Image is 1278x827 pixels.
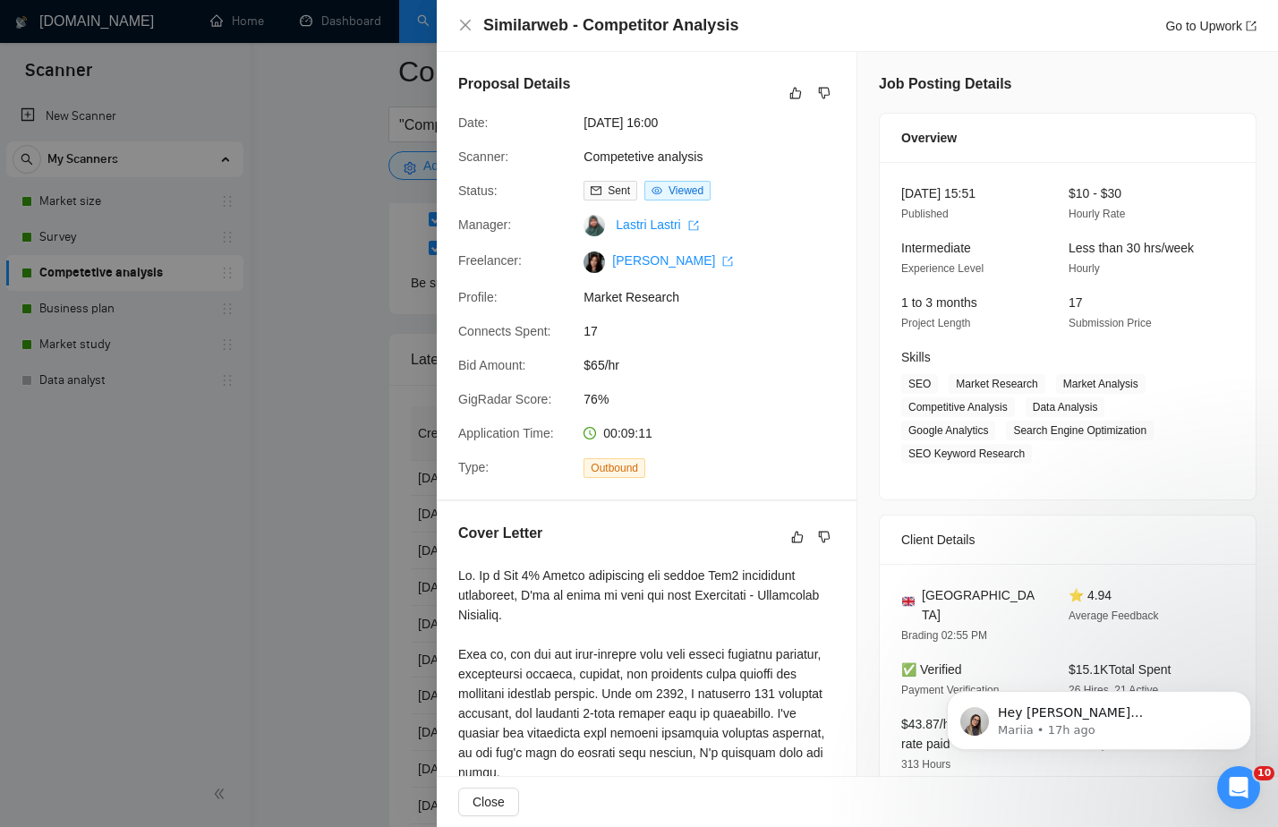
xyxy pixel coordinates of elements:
span: clock-circle [584,427,596,439]
span: Freelancer: [458,253,522,268]
span: Payment Verification [901,684,999,696]
span: Brading 02:55 PM [901,629,987,642]
h4: Similarweb - Competitor Analysis [483,14,738,37]
span: Skills [901,350,931,364]
iframe: Intercom notifications message [920,653,1278,779]
span: Profile: [458,290,498,304]
span: [GEOGRAPHIC_DATA] [922,585,1040,625]
button: like [785,82,806,104]
img: 🇬🇧 [902,595,915,608]
span: Data Analysis [1026,397,1105,417]
span: export [688,220,699,231]
h5: Proposal Details [458,73,570,95]
span: Manager: [458,217,511,232]
button: Close [458,788,519,816]
span: Competetive analysis [584,147,852,166]
span: 17 [584,321,852,341]
span: like [791,530,804,544]
a: [PERSON_NAME] export [612,253,733,268]
span: mail [591,185,601,196]
span: Sent [608,184,630,197]
span: Experience Level [901,262,984,275]
button: dislike [814,526,835,548]
span: $65/hr [584,355,852,375]
a: Go to Upworkexport [1165,19,1257,33]
span: ✅ Verified [901,662,962,677]
span: Viewed [669,184,703,197]
span: export [1246,21,1257,31]
button: like [787,526,808,548]
span: [DATE] 15:51 [901,186,976,200]
h5: Job Posting Details [879,73,1011,95]
span: 10 [1254,766,1274,780]
span: Connects Spent: [458,324,551,338]
span: $10 - $30 [1069,186,1121,200]
span: GigRadar Score: [458,392,551,406]
span: Search Engine Optimization [1006,421,1154,440]
span: Hourly Rate [1069,208,1125,220]
span: dislike [818,530,831,544]
span: $43.87/hr avg hourly rate paid [901,717,1016,751]
span: Application Time: [458,426,554,440]
span: Project Length [901,317,970,329]
span: Market Analysis [1056,374,1146,394]
span: 76% [584,389,852,409]
span: Bid Amount: [458,358,526,372]
span: 17 [1069,295,1083,310]
span: Hourly [1069,262,1100,275]
span: Market Research [949,374,1044,394]
span: Competitive Analysis [901,397,1015,417]
iframe: Intercom live chat [1217,766,1260,809]
span: Published [901,208,949,220]
div: Client Details [901,516,1234,564]
span: Less than 30 hrs/week [1069,241,1194,255]
span: 00:09:11 [603,426,652,440]
span: Type: [458,460,489,474]
span: export [722,256,733,267]
span: eye [652,185,662,196]
span: Submission Price [1069,317,1152,329]
a: Lastri Lastri export [616,217,698,232]
button: dislike [814,82,835,104]
span: dislike [818,86,831,100]
span: Market Research [584,287,852,307]
span: like [789,86,802,100]
span: SEO Keyword Research [901,444,1032,464]
span: 313 Hours [901,758,950,771]
span: SEO [901,374,938,394]
span: [DATE] 16:00 [584,113,852,132]
span: Date: [458,115,488,130]
img: c1oV3yLnNhHSSXY-kN5g-0FnBm58pJ_1XhJH_oHvHp97NyJPEDcUxN0o8ryCzTec45 [584,252,605,273]
button: Close [458,18,473,33]
span: close [458,18,473,32]
span: 1 to 3 months [901,295,977,310]
span: ⭐ 4.94 [1069,588,1112,602]
span: Close [473,792,505,812]
span: Intermediate [901,241,971,255]
span: Average Feedback [1069,610,1159,622]
span: Outbound [584,458,645,478]
span: Google Analytics [901,421,995,440]
span: Status: [458,183,498,198]
span: Scanner: [458,149,508,164]
h5: Cover Letter [458,523,542,544]
span: Overview [901,128,957,148]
